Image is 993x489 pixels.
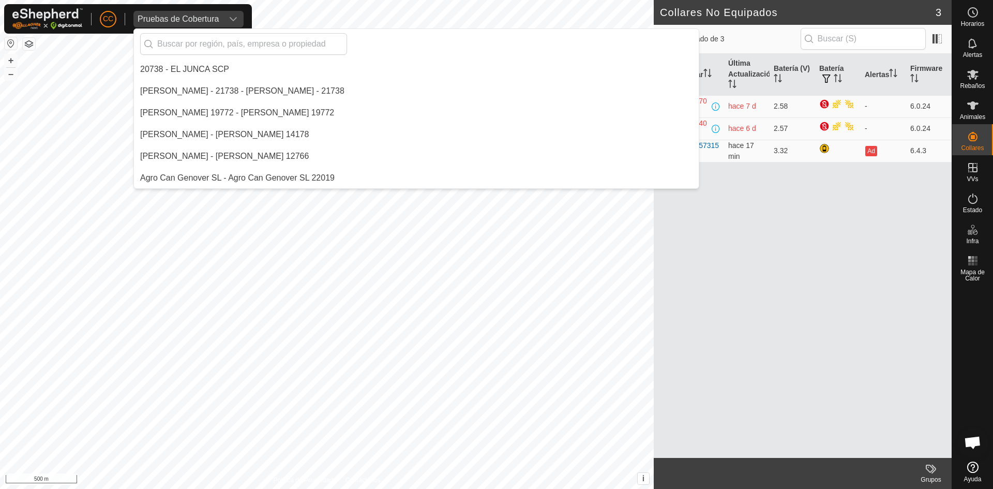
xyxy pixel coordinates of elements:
td: 3.32 [770,140,815,162]
td: 2.57 [770,117,815,140]
th: Firmware [906,54,952,96]
li: Abel Lopez Crespo 19772 [134,102,699,123]
div: [PERSON_NAME] 19772 - [PERSON_NAME] 19772 [140,107,334,119]
th: Collar [679,54,724,96]
button: – [5,68,17,80]
span: VVs [967,176,978,182]
button: Ad [865,146,877,156]
th: Batería (V) [770,54,815,96]
p-sorticon: Activar para ordenar [834,76,842,84]
li: Agro Can Genover SL 22019 [134,168,699,188]
div: [PERSON_NAME] - [PERSON_NAME] 12766 [140,150,309,162]
button: i [638,473,649,484]
span: Ayuda [964,476,982,482]
li: Aaron Rull Dealbert - 21738 [134,81,699,101]
span: Alertas [963,52,982,58]
p-sorticon: Activar para ordenar [774,76,782,84]
div: Pruebas de Cobertura [138,15,219,23]
span: 3 [936,5,941,20]
span: 6 oct 2025, 19:49 [728,124,756,132]
th: Última Actualización [724,54,770,96]
div: [PERSON_NAME] - 21738 - [PERSON_NAME] - 21738 [140,85,344,97]
div: Chat abierto [957,427,988,458]
div: 20738 - EL JUNCA SCP [140,63,229,76]
div: dropdown trigger [223,11,244,27]
span: Animales [960,114,985,120]
span: CC [103,13,113,24]
p-sorticon: Activar para ordenar [703,70,712,79]
span: Horarios [961,21,984,27]
td: 6.0.24 [906,95,952,117]
h2: Collares No Equipados [660,6,936,19]
p-sorticon: Activar para ordenar [889,70,897,79]
span: Collares [961,145,984,151]
li: Adrian Abad Martin 12766 [134,146,699,167]
img: Logo Gallagher [12,8,83,29]
span: Infra [966,238,979,244]
input: Buscar (S) [801,28,926,50]
span: Pruebas de Cobertura [133,11,223,27]
button: Restablecer Mapa [5,37,17,50]
a: Ayuda [952,457,993,486]
input: Buscar por región, país, empresa o propiedad [140,33,347,55]
li: Adelina Garcia Garcia 14178 [134,124,699,145]
span: 5 oct 2025, 19:34 [728,102,756,110]
th: Alertas [861,54,906,96]
p-sorticon: Activar para ordenar [910,76,919,84]
button: Capas del Mapa [23,38,35,50]
div: [PERSON_NAME] - [PERSON_NAME] 14178 [140,128,309,141]
p-sorticon: Activar para ordenar [728,81,736,90]
td: - [861,95,906,117]
td: 2.58 [770,95,815,117]
li: EL JUNCA SCP [134,59,699,80]
button: + [5,54,17,67]
span: Estado [963,207,982,213]
a: Contáctenos [345,476,380,485]
th: Batería [815,54,861,96]
td: 6.0.24 [906,117,952,140]
span: Rebaños [960,83,985,89]
div: Grupos [910,475,952,484]
span: i [642,474,644,483]
span: 0 seleccionado de 3 [660,34,801,45]
td: - [861,117,906,140]
span: 13 oct 2025, 14:04 [728,141,754,160]
td: 6.4.3 [906,140,952,162]
a: Política de Privacidad [274,476,333,485]
span: Mapa de Calor [955,269,990,281]
div: 2187573158 [683,140,720,162]
div: Agro Can Genover SL - Agro Can Genover SL 22019 [140,172,335,184]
